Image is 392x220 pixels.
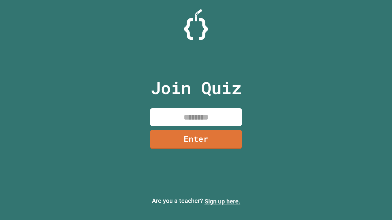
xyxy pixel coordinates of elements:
a: Enter [150,130,242,149]
iframe: chat widget [341,169,386,195]
iframe: chat widget [366,196,386,214]
a: Sign up here. [205,198,240,205]
p: Join Quiz [151,75,242,101]
p: Are you a teacher? [5,196,387,206]
img: Logo.svg [184,9,208,40]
